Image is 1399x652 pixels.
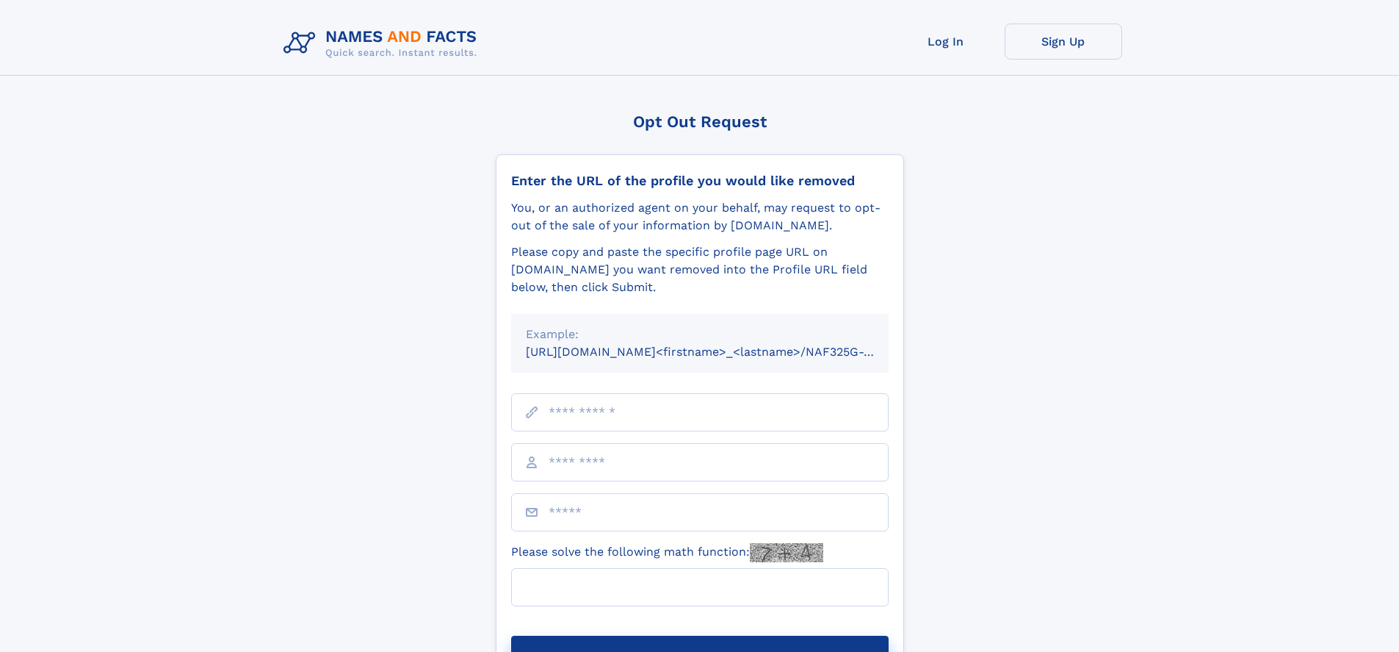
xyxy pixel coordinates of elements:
[511,199,889,234] div: You, or an authorized agent on your behalf, may request to opt-out of the sale of your informatio...
[511,543,823,562] label: Please solve the following math function:
[1005,24,1122,60] a: Sign Up
[526,326,874,343] div: Example:
[511,243,889,296] div: Please copy and paste the specific profile page URL on [DOMAIN_NAME] you want removed into the Pr...
[278,24,489,63] img: Logo Names and Facts
[496,112,904,131] div: Opt Out Request
[511,173,889,189] div: Enter the URL of the profile you would like removed
[887,24,1005,60] a: Log In
[526,345,917,359] small: [URL][DOMAIN_NAME]<firstname>_<lastname>/NAF325G-xxxxxxxx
